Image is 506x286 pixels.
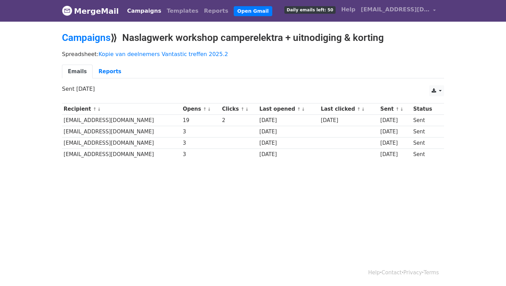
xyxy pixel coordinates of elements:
[124,4,164,18] a: Campaigns
[62,149,181,160] td: [EMAIL_ADDRESS][DOMAIN_NAME]
[412,137,440,149] td: Sent
[234,6,272,16] a: Open Gmail
[396,107,399,112] a: ↑
[62,65,93,79] a: Emails
[183,117,219,124] div: 19
[361,5,430,14] span: [EMAIL_ADDRESS][DOMAIN_NAME]
[164,4,201,18] a: Templates
[412,149,440,160] td: Sent
[98,51,228,57] a: Kopie van deelnemers Vantastic treffen 2025.2
[93,65,127,79] a: Reports
[62,51,444,58] p: Spreadsheet:
[62,32,444,44] h2: ⟫ Naslagwerk workshop camperelektra + uitnodiging & korting
[62,5,72,16] img: MergeMail logo
[382,269,402,276] a: Contact
[368,269,380,276] a: Help
[357,107,361,112] a: ↑
[220,103,258,115] th: Clicks
[400,107,404,112] a: ↓
[258,103,319,115] th: Last opened
[319,103,379,115] th: Last clicked
[284,6,336,14] span: Daily emails left: 50
[207,107,211,112] a: ↓
[380,117,410,124] div: [DATE]
[62,115,181,126] td: [EMAIL_ADDRESS][DOMAIN_NAME]
[201,4,231,18] a: Reports
[62,85,444,92] p: Sent [DATE]
[412,126,440,137] td: Sent
[412,103,440,115] th: Status
[380,139,410,147] div: [DATE]
[424,269,439,276] a: Terms
[62,137,181,149] td: [EMAIL_ADDRESS][DOMAIN_NAME]
[361,107,365,112] a: ↓
[222,117,256,124] div: 2
[241,107,244,112] a: ↑
[203,107,207,112] a: ↑
[260,139,318,147] div: [DATE]
[338,3,358,16] a: Help
[358,3,439,19] a: [EMAIL_ADDRESS][DOMAIN_NAME]
[380,128,410,136] div: [DATE]
[245,107,249,112] a: ↓
[412,115,440,126] td: Sent
[97,107,101,112] a: ↓
[181,103,220,115] th: Opens
[379,103,412,115] th: Sent
[380,151,410,158] div: [DATE]
[282,3,338,16] a: Daily emails left: 50
[62,103,181,115] th: Recipient
[260,151,318,158] div: [DATE]
[183,128,219,136] div: 3
[301,107,305,112] a: ↓
[93,107,97,112] a: ↑
[260,128,318,136] div: [DATE]
[62,32,110,43] a: Campaigns
[62,126,181,137] td: [EMAIL_ADDRESS][DOMAIN_NAME]
[297,107,301,112] a: ↑
[321,117,377,124] div: [DATE]
[183,151,219,158] div: 3
[62,4,119,18] a: MergeMail
[260,117,318,124] div: [DATE]
[183,139,219,147] div: 3
[403,269,422,276] a: Privacy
